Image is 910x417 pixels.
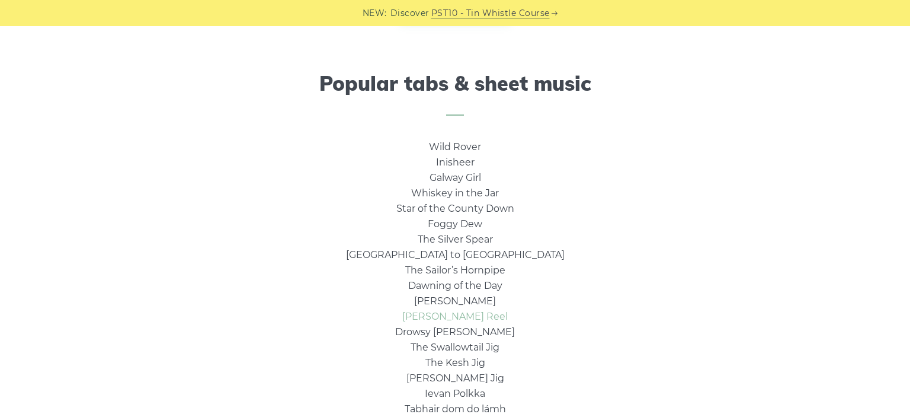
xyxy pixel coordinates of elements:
a: Galway Girl [430,172,481,183]
span: Discover [390,7,430,20]
a: [PERSON_NAME] [414,295,496,307]
a: Dawning of the Day [408,280,502,291]
a: Foggy Dew [428,218,482,230]
a: Star of the County Down [396,203,514,214]
a: The Swallowtail Jig [411,342,499,353]
a: The Silver Spear [418,234,493,245]
h2: Popular tabs & sheet music [121,72,789,116]
a: [PERSON_NAME] Reel [402,311,508,322]
a: [GEOGRAPHIC_DATA] to [GEOGRAPHIC_DATA] [346,249,565,260]
a: The Kesh Jig [425,357,485,368]
a: Wild Rover [429,141,481,152]
a: Drowsy [PERSON_NAME] [395,326,515,338]
span: NEW: [363,7,387,20]
a: Inisheer [436,157,475,168]
a: The Sailor’s Hornpipe [405,265,505,276]
a: PST10 - Tin Whistle Course [431,7,550,20]
a: Ievan Polkka [425,388,485,399]
a: Tabhair dom do lámh [405,403,506,415]
a: Whiskey in the Jar [411,187,499,199]
a: [PERSON_NAME] Jig [406,373,504,384]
